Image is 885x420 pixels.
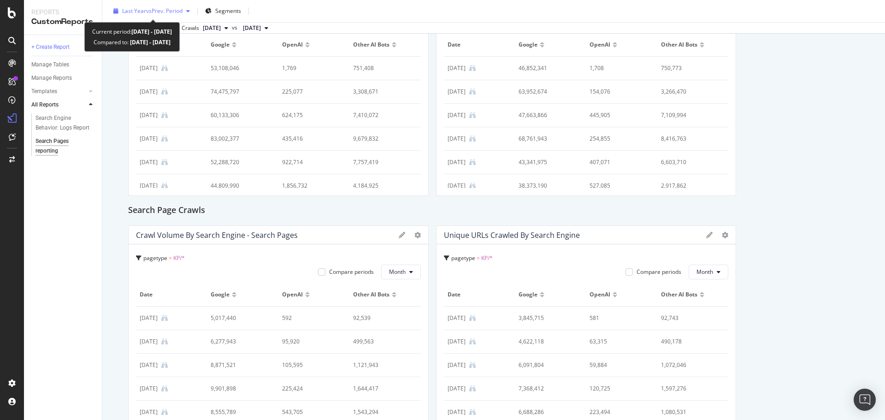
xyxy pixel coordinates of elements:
button: Segments [201,4,245,18]
div: 1 Oct. 2024 [140,337,158,346]
div: 3,266,470 [661,88,719,96]
div: 60,133,306 [211,111,268,119]
div: 47,663,866 [519,111,576,119]
a: Search Pages reporting [35,136,95,156]
div: 95,920 [282,337,340,346]
span: Last Year [122,7,146,15]
b: [DATE] - [DATE] [131,28,172,35]
div: 154,076 [590,88,647,96]
div: 8,555,789 [211,408,268,416]
div: All Reports [31,100,59,110]
div: Compare periods [329,268,374,276]
div: 63,315 [590,337,647,346]
div: 225,424 [282,385,340,393]
span: = [169,254,172,262]
span: OpenAI [282,290,303,299]
div: 1 Dec. 2024 [140,385,158,393]
div: 92,539 [353,314,411,322]
div: + Create Report [31,42,70,52]
div: 225,077 [282,88,340,96]
span: Google [519,41,537,49]
div: 8,416,763 [661,135,719,143]
div: Manage Tables [31,60,69,70]
span: OpenAI [590,290,610,299]
div: 922,714 [282,158,340,166]
span: Other AI Bots [353,41,389,49]
a: All Reports [31,100,86,110]
div: 1 Oct. 2024 [448,88,466,96]
span: vs [232,24,239,32]
span: Other AI Bots [661,290,697,299]
div: 1,072,046 [661,361,719,369]
div: 120,725 [590,385,647,393]
span: OpenAI [282,41,303,49]
div: 1,121,943 [353,361,411,369]
span: vs Prev. Period [146,7,183,15]
div: Templates [31,87,57,96]
div: 53,108,046 [211,64,268,72]
div: 1,644,417 [353,385,411,393]
div: 83,002,377 [211,135,268,143]
a: Manage Tables [31,60,95,70]
div: 527,085 [590,182,647,190]
div: Manage Reports [31,73,72,83]
button: Month [381,265,421,279]
a: Templates [31,87,86,96]
div: 3,845,715 [519,314,576,322]
span: Month [696,268,713,276]
div: 1 Feb. 2025 [140,182,158,190]
div: 43,341,975 [519,158,576,166]
a: Manage Reports [31,73,95,83]
div: 1 Jan. 2025 [140,408,158,416]
div: 6,603,710 [661,158,719,166]
span: Other AI Bots [661,41,697,49]
div: Unique URLs Crawled By Search Engine [444,231,580,240]
div: 1 Feb. 2025 [448,182,466,190]
div: Compared to: [94,37,171,47]
div: 1,708 [590,64,647,72]
div: 2,917,862 [661,182,719,190]
div: 7,757,419 [353,158,411,166]
div: 1 Sep. 2024 [140,314,158,322]
div: 624,175 [282,111,340,119]
div: 52,288,720 [211,158,268,166]
button: Last YearvsPrev. Period [110,4,194,18]
div: 407,071 [590,158,647,166]
div: 63,952,674 [519,88,576,96]
div: 1 Nov. 2024 [140,111,158,119]
span: pagetype [451,254,475,262]
div: 6,688,286 [519,408,576,416]
div: 4,184,925 [353,182,411,190]
a: Search Engine Behavior: Logs Report [35,113,95,133]
div: 592 [282,314,340,322]
div: 223,494 [590,408,647,416]
button: [DATE] [199,23,232,34]
div: 1 Jan. 2025 [448,408,466,416]
div: 7,368,412 [519,385,576,393]
div: 581 [590,314,647,322]
div: 74,475,797 [211,88,268,96]
div: Search Pages reporting [35,136,87,156]
span: Google [211,41,230,49]
div: Search Engine Behavior: Logs Report [35,113,90,133]
div: 1 Jan. 2025 [140,158,158,166]
span: Date [140,290,201,299]
div: 3,308,671 [353,88,411,96]
div: Search Page Crawls [128,203,859,218]
h2: Search Page Crawls [128,203,205,218]
div: 1 Dec. 2024 [448,385,466,393]
div: 5,017,440 [211,314,268,322]
span: pagetype [143,254,167,262]
span: Google [519,290,537,299]
div: 1,597,276 [661,385,719,393]
div: 750,773 [661,64,719,72]
div: 1 Nov. 2024 [448,361,466,369]
div: 1 Nov. 2024 [448,111,466,119]
div: 1 Sep. 2024 [448,314,466,322]
div: Crawl Volume By Search Engine - Search pages [136,231,298,240]
div: 7,109,994 [661,111,719,119]
button: [DATE] [239,23,272,34]
div: 7,410,072 [353,111,411,119]
span: 2024 Aug. 25th [243,24,261,32]
div: 543,705 [282,408,340,416]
